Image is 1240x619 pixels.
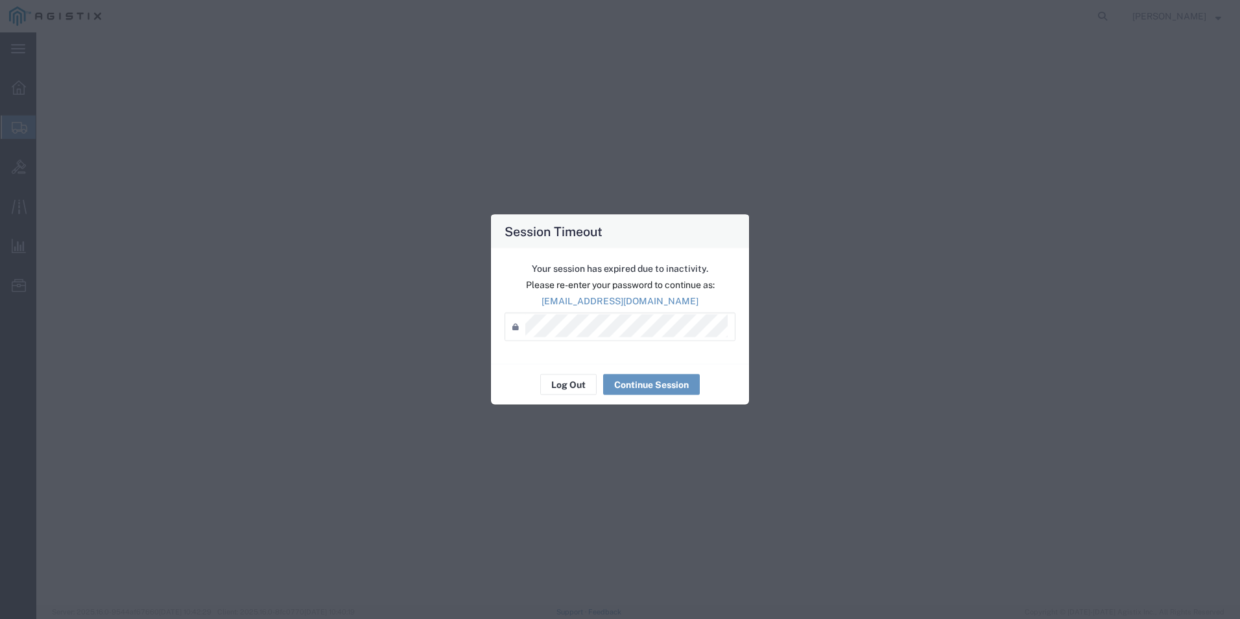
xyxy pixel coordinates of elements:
p: Please re-enter your password to continue as: [505,278,735,292]
p: Your session has expired due to inactivity. [505,262,735,276]
button: Continue Session [603,374,700,395]
h4: Session Timeout [505,222,602,241]
p: [EMAIL_ADDRESS][DOMAIN_NAME] [505,295,735,308]
button: Log Out [540,374,597,395]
